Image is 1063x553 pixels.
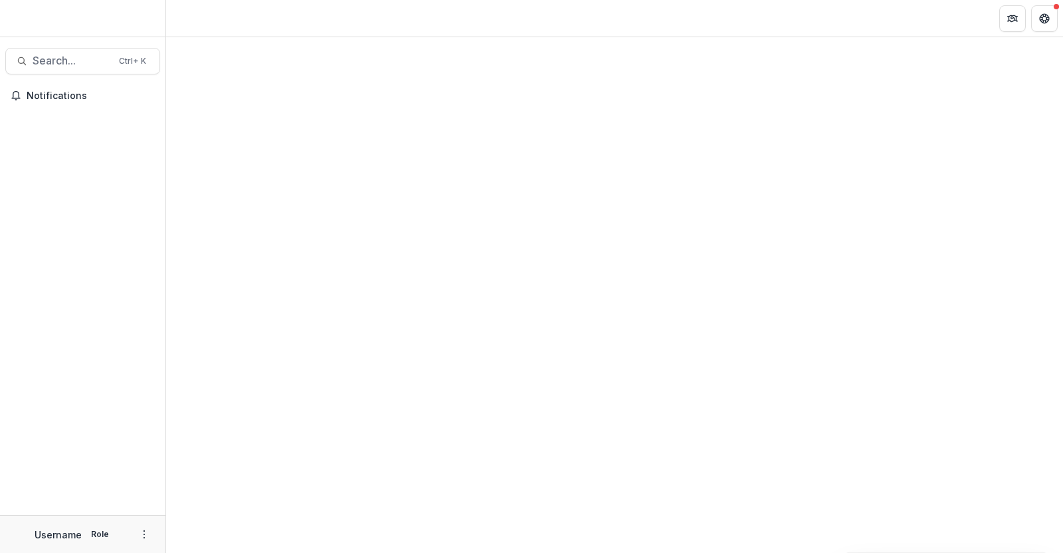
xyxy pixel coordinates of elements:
button: Search... [5,48,160,74]
p: Role [87,528,113,540]
button: Notifications [5,85,160,106]
button: Partners [999,5,1026,32]
div: Ctrl + K [116,54,149,68]
button: More [136,526,152,542]
span: Notifications [27,90,155,102]
button: Get Help [1031,5,1058,32]
p: Username [35,528,82,542]
span: Search... [33,55,111,67]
